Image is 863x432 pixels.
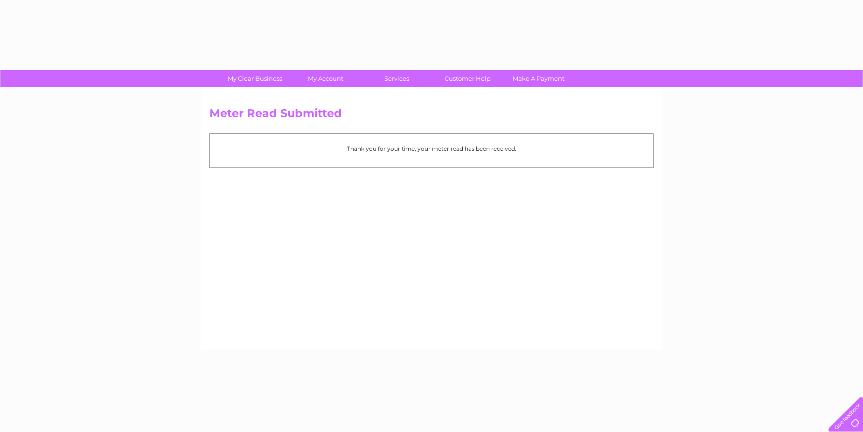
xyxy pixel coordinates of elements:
[429,70,506,87] a: Customer Help
[216,70,293,87] a: My Clear Business
[215,144,648,153] p: Thank you for your time, your meter read has been received.
[209,107,654,125] h2: Meter Read Submitted
[358,70,435,87] a: Services
[500,70,577,87] a: Make A Payment
[287,70,364,87] a: My Account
